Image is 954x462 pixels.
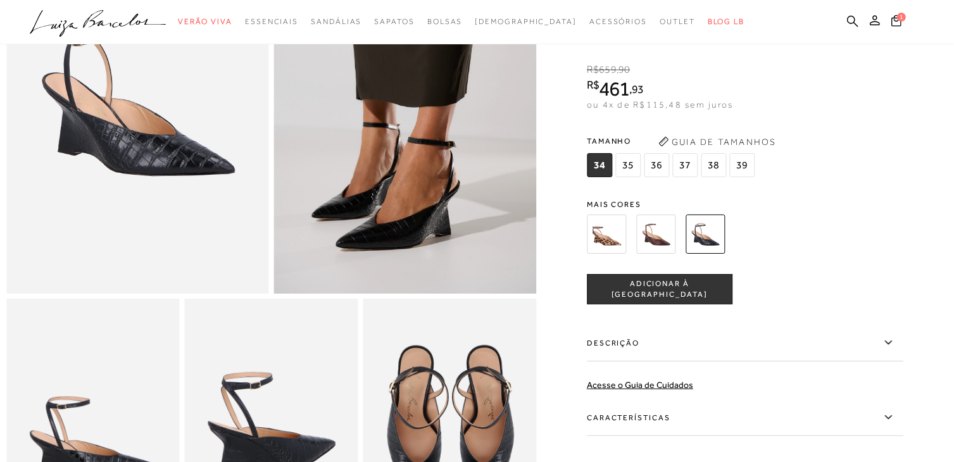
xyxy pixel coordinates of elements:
[178,17,232,26] span: Verão Viva
[245,17,298,26] span: Essenciais
[615,153,641,177] span: 35
[686,215,725,254] img: SCARPIN SLINGBACK EM COURO CROCO PRETO E SALTO ANABELA
[311,10,361,34] a: categoryNavScreenReaderText
[589,17,647,26] span: Acessórios
[888,14,905,31] button: 1
[672,153,698,177] span: 37
[475,17,577,26] span: [DEMOGRAPHIC_DATA]
[660,10,695,34] a: categoryNavScreenReaderText
[178,10,232,34] a: categoryNavScreenReaderText
[589,10,647,34] a: categoryNavScreenReaderText
[587,325,903,361] label: Descrição
[708,10,744,34] a: BLOG LB
[587,380,693,390] a: Acesse o Guia de Cuidados
[587,215,626,254] img: SCARPIN SLINGBACK EM COURO ANIMAL PRINT GUEPARDO E SALTO ANABELA
[618,64,630,75] span: 90
[897,13,906,22] span: 1
[427,10,463,34] a: categoryNavScreenReaderText
[587,278,732,301] span: ADICIONAR À [GEOGRAPHIC_DATA]
[587,132,758,151] span: Tamanho
[587,201,903,208] span: Mais cores
[587,64,599,75] i: R$
[701,153,726,177] span: 38
[587,79,599,91] i: R$
[587,274,732,304] button: ADICIONAR À [GEOGRAPHIC_DATA]
[599,77,629,100] span: 461
[427,17,463,26] span: Bolsas
[654,132,781,152] button: Guia de Tamanhos
[660,17,695,26] span: Outlet
[632,82,644,96] span: 93
[599,64,616,75] span: 659
[617,64,631,75] i: ,
[708,17,744,26] span: BLOG LB
[636,215,675,254] img: SCARPIN SLINGBACK EM COURO CROCO CAFÉ E SALTO ANABELA
[587,399,903,436] label: Características
[587,153,612,177] span: 34
[587,99,733,109] span: ou 4x de R$115,48 sem juros
[311,17,361,26] span: Sandálias
[644,153,669,177] span: 36
[374,17,414,26] span: Sapatos
[629,84,644,95] i: ,
[729,153,755,177] span: 39
[374,10,414,34] a: categoryNavScreenReaderText
[475,10,577,34] a: noSubCategoriesText
[245,10,298,34] a: categoryNavScreenReaderText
